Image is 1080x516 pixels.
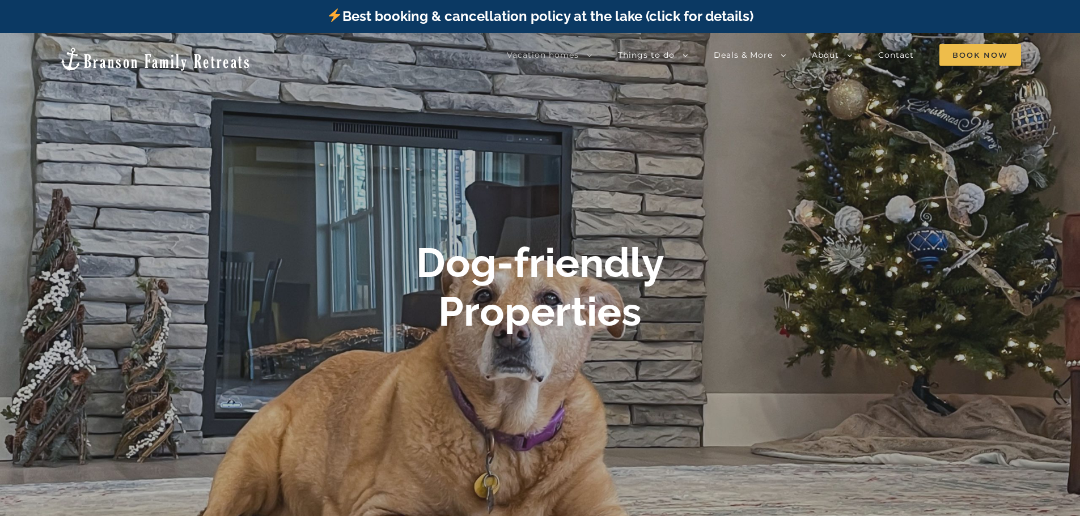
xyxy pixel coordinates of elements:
[714,51,786,74] a: Deals & More
[328,8,341,22] img: ⚡️
[939,44,1021,66] span: Book Now
[714,50,773,60] span: Deals & More
[507,44,1021,74] nav: Main Menu
[812,50,839,60] span: About
[507,51,592,74] a: Vacation homes
[939,44,1021,67] a: Book Now
[878,51,914,74] a: Contact
[618,51,688,74] a: Things to do
[878,50,914,60] span: Contact
[507,50,579,60] span: Vacation homes
[59,46,251,72] img: Branson Family Retreats Logo
[327,8,753,24] a: Best booking & cancellation policy at the lake (click for details)
[618,50,675,60] span: Things to do
[812,51,853,74] a: About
